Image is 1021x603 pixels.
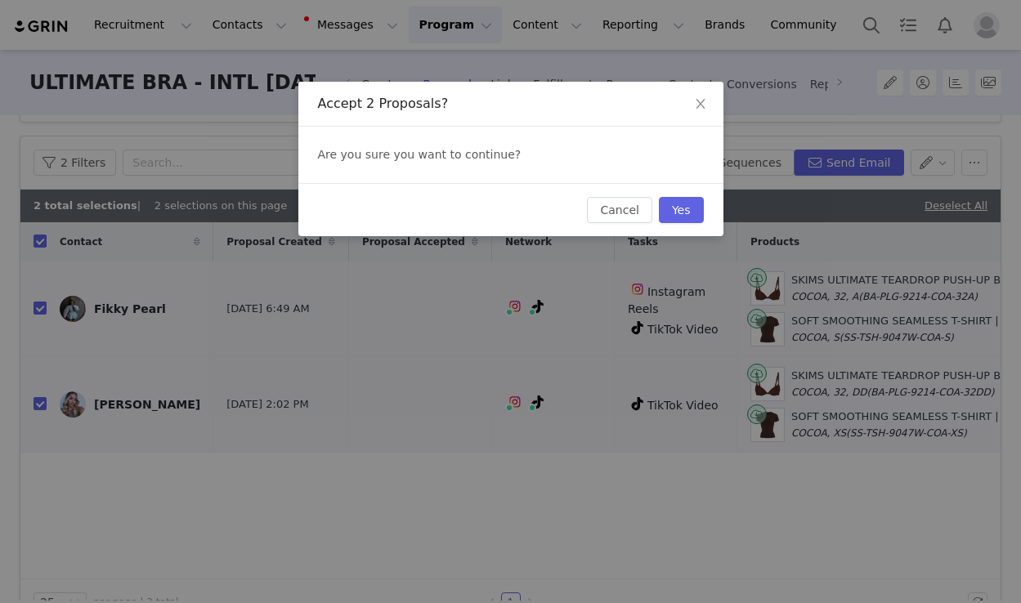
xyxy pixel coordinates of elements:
[318,95,704,113] div: Accept 2 Proposals?
[678,82,723,127] button: Close
[659,197,704,223] button: Yes
[587,197,652,223] button: Cancel
[298,127,723,183] div: Are you sure you want to continue?
[694,97,707,110] i: icon: close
